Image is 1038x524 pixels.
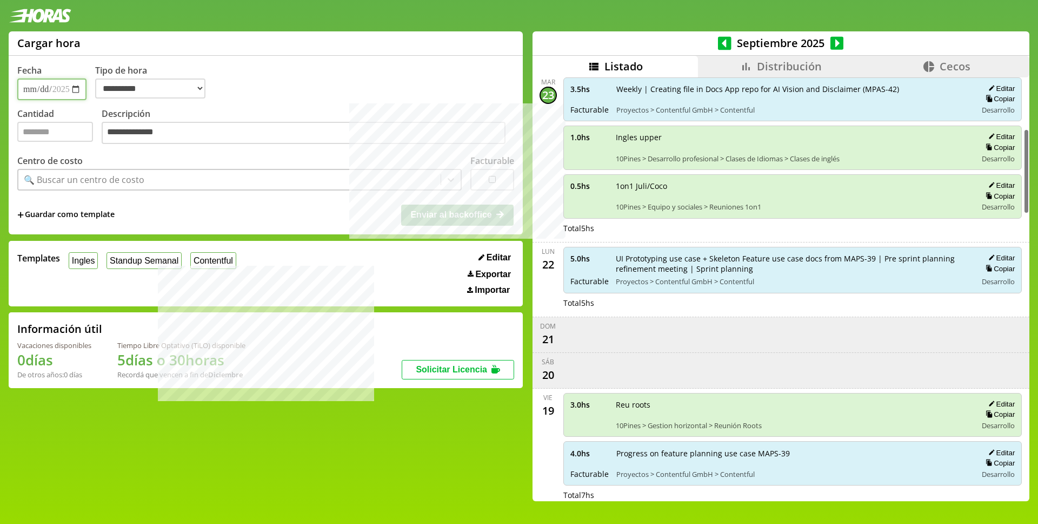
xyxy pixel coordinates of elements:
[542,247,555,256] div: lun
[982,410,1015,419] button: Copiar
[604,59,643,74] span: Listado
[17,322,102,336] h2: Información útil
[985,132,1015,141] button: Editar
[17,370,91,379] div: De otros años: 0 días
[17,209,24,221] span: +
[107,252,182,269] button: Standup Semanal
[540,402,557,420] div: 19
[541,77,555,87] div: mar
[17,350,91,370] h1: 0 días
[470,155,514,167] label: Facturable
[616,181,970,191] span: 1on1 Juli/Coco
[475,270,511,279] span: Exportar
[190,252,236,269] button: Contentful
[616,469,970,479] span: Proyectos > Contentful GmbH > Contentful
[475,285,510,295] span: Importar
[616,399,970,410] span: Reu roots
[208,370,243,379] b: Diciembre
[570,132,608,142] span: 1.0 hs
[570,469,609,479] span: Facturable
[616,277,970,286] span: Proyectos > Contentful GmbH > Contentful
[563,490,1022,500] div: Total 7 hs
[982,421,1015,430] span: Desarrollo
[985,84,1015,93] button: Editar
[982,154,1015,163] span: Desarrollo
[487,253,511,263] span: Editar
[563,298,1022,308] div: Total 5 hs
[540,331,557,348] div: 21
[982,143,1015,152] button: Copiar
[616,132,970,142] span: Ingles upper
[570,181,608,191] span: 0.5 hs
[616,448,970,458] span: Progress on feature planning use case MAPS-39
[543,393,553,402] div: vie
[982,264,1015,273] button: Copiar
[985,399,1015,409] button: Editar
[940,59,970,74] span: Cecos
[9,9,71,23] img: logotipo
[117,350,245,370] h1: 5 días o 30 horas
[17,122,93,142] input: Cantidad
[117,370,245,379] div: Recordá que vencen a fin de
[570,448,609,458] span: 4.0 hs
[69,252,98,269] button: Ingles
[95,64,214,100] label: Tipo de hora
[570,276,608,286] span: Facturable
[464,269,514,280] button: Exportar
[616,84,970,94] span: Weekly | Creating file in Docs App repo for AI Vision and Disclaimer (MPAS-42)
[17,108,102,147] label: Cantidad
[563,223,1022,233] div: Total 5 hs
[982,105,1015,115] span: Desarrollo
[540,256,557,273] div: 22
[17,209,115,221] span: +Guardar como template
[475,252,514,263] button: Editar
[17,64,42,76] label: Fecha
[570,84,609,94] span: 3.5 hs
[982,277,1015,286] span: Desarrollo
[985,253,1015,263] button: Editar
[616,154,970,163] span: 10Pines > Desarrollo profesional > Clases de Idiomas > Clases de inglés
[540,366,557,384] div: 20
[540,322,556,331] div: dom
[402,360,514,379] button: Solicitar Licencia
[985,181,1015,190] button: Editar
[616,421,970,430] span: 10Pines > Gestion horizontal > Reunión Roots
[17,36,81,50] h1: Cargar hora
[102,122,505,145] textarea: Descripción
[570,104,609,115] span: Facturable
[616,105,970,115] span: Proyectos > Contentful GmbH > Contentful
[570,399,608,410] span: 3.0 hs
[985,448,1015,457] button: Editar
[540,87,557,104] div: 23
[616,253,970,274] span: UI Prototyping use case + Skeleton Feature use case docs from MAPS-39 | Pre sprint planning refin...
[17,340,91,350] div: Vacaciones disponibles
[24,174,144,186] div: 🔍 Buscar un centro de costo
[533,77,1029,500] div: scrollable content
[17,252,60,264] span: Templates
[102,108,514,147] label: Descripción
[616,202,970,212] span: 10Pines > Equipo y sociales > Reuniones 1on1
[982,458,1015,468] button: Copiar
[542,357,554,366] div: sáb
[117,340,245,350] div: Tiempo Libre Optativo (TiLO) disponible
[17,155,83,167] label: Centro de costo
[95,78,205,99] select: Tipo de hora
[731,36,830,50] span: Septiembre 2025
[982,94,1015,103] button: Copiar
[570,253,608,264] span: 5.0 hs
[982,469,1015,479] span: Desarrollo
[757,59,822,74] span: Distribución
[416,365,487,374] span: Solicitar Licencia
[982,202,1015,212] span: Desarrollo
[982,192,1015,201] button: Copiar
